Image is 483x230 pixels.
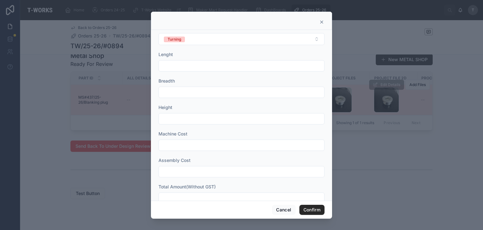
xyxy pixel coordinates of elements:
[158,105,172,110] span: Height
[158,78,175,83] span: Breadth
[158,184,216,189] span: Total Amount(Without GST)
[299,205,325,215] button: Confirm
[158,158,191,163] span: Assembly Cost
[158,33,325,45] button: Select Button
[272,205,295,215] button: Cancel
[168,37,181,42] div: Turning
[158,52,173,57] span: Lenght
[158,131,187,136] span: Machine Cost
